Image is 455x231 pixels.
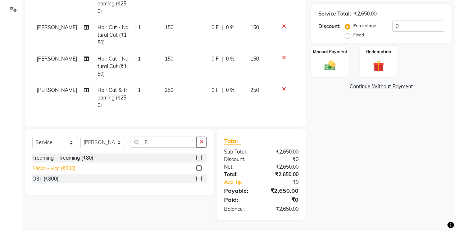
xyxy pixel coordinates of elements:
[261,205,304,213] div: ₹2,650.00
[37,87,77,93] span: [PERSON_NAME]
[219,178,268,186] a: Add Tip
[219,148,261,156] div: Sub Total:
[321,59,339,72] img: _cash.svg
[226,24,235,31] span: 0 %
[366,49,391,55] label: Redemption
[250,87,259,93] span: 250
[131,137,197,148] input: Search or Scan
[222,55,223,63] span: |
[165,55,173,62] span: 150
[219,163,261,171] div: Net:
[261,171,304,178] div: ₹2,650.00
[353,32,364,38] label: Fixed
[211,86,219,94] span: 0 F
[353,22,376,29] label: Percentage
[226,55,235,63] span: 0 %
[97,55,128,77] span: Hair Cut - Natural Cut (₹150)
[32,154,93,162] div: Treaming - Treaming (₹80)
[37,55,77,62] span: [PERSON_NAME]
[97,87,127,108] span: Hair Cut & Treaming (₹250)
[211,24,219,31] span: 0 F
[37,24,77,31] span: [PERSON_NAME]
[219,156,261,163] div: Discount:
[313,83,450,90] a: Continue Without Payment
[261,195,304,204] div: ₹0
[219,195,261,204] div: Paid:
[370,59,387,73] img: _gift.svg
[219,186,261,195] div: Payable:
[165,87,173,93] span: 250
[32,175,58,183] div: O3+ (₹800)
[138,87,141,93] span: 1
[250,55,259,62] span: 150
[268,178,304,186] div: ₹0
[219,171,261,178] div: Total:
[138,24,141,31] span: 1
[224,137,241,145] span: Total
[318,23,341,30] div: Discount:
[318,10,351,18] div: Service Total:
[261,156,304,163] div: ₹0
[138,55,141,62] span: 1
[261,148,304,156] div: ₹2,650.00
[226,86,235,94] span: 0 %
[261,163,304,171] div: ₹2,650.00
[313,49,347,55] label: Manual Payment
[354,10,377,18] div: ₹2,650.00
[261,186,304,195] div: ₹2,650.00
[250,24,259,31] span: 150
[32,165,76,172] div: Facial - vlcc (₹800)
[219,205,261,213] div: Balance :
[222,24,223,31] span: |
[97,24,128,46] span: Hair Cut - Natural Cut (₹150)
[211,55,219,63] span: 0 F
[222,86,223,94] span: |
[165,24,173,31] span: 150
